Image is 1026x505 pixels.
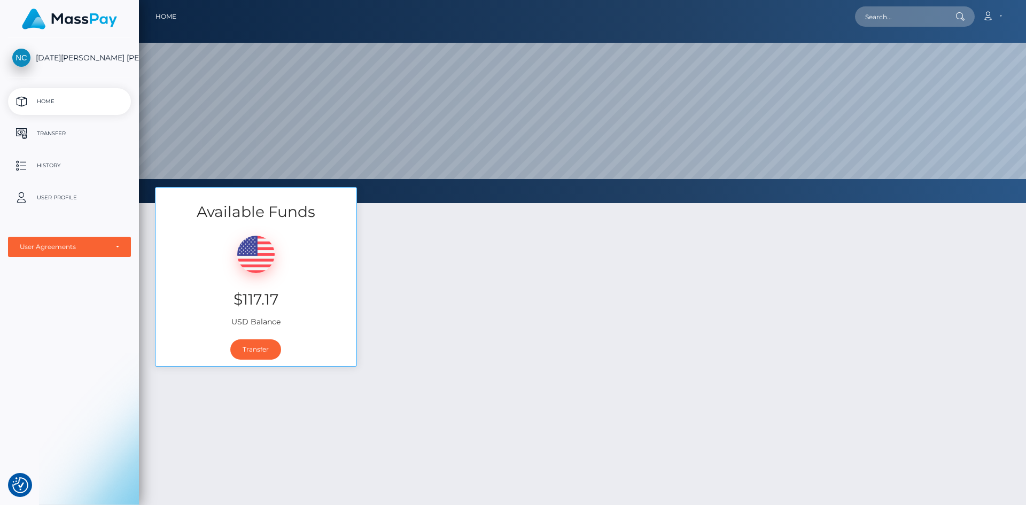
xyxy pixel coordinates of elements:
[8,152,131,179] a: History
[12,126,127,142] p: Transfer
[12,477,28,493] button: Consent Preferences
[156,5,176,28] a: Home
[12,158,127,174] p: History
[8,184,131,211] a: User Profile
[230,339,281,360] a: Transfer
[237,236,275,273] img: USD.png
[22,9,117,29] img: MassPay
[12,94,127,110] p: Home
[156,201,356,222] h3: Available Funds
[164,289,348,310] h3: $117.17
[12,477,28,493] img: Revisit consent button
[12,190,127,206] p: User Profile
[8,237,131,257] button: User Agreements
[156,222,356,333] div: USD Balance
[8,53,131,63] span: [DATE][PERSON_NAME] [PERSON_NAME]
[8,88,131,115] a: Home
[8,120,131,147] a: Transfer
[855,6,955,27] input: Search...
[20,243,107,251] div: User Agreements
